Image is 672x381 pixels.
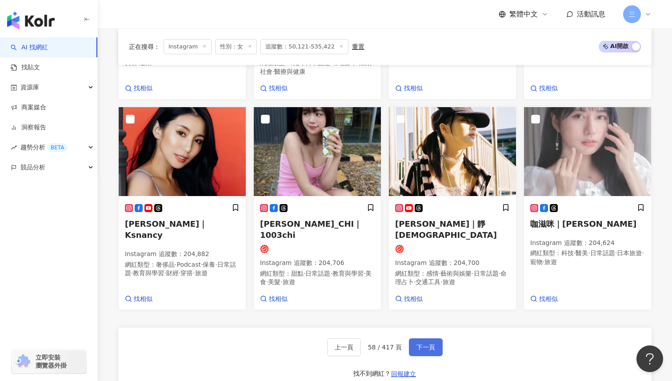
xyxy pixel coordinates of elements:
span: 運動 [139,59,152,66]
a: 找相似 [530,295,558,304]
a: 找相似 [395,295,423,304]
span: 感情 [426,270,439,277]
span: 上一頁 [335,344,353,351]
p: Instagram 追蹤數 ： 204,624 [530,239,645,248]
p: 網紅類型 ： [260,269,375,287]
span: 找相似 [404,295,423,304]
span: · [266,278,268,285]
a: KOL Avatar[PERSON_NAME]_CHI｜1003chiInstagram 追蹤數：204,706網紅類型：甜點·日常話題·教育與學習·美食·美髮·旅遊找相似 [253,107,381,310]
a: 商案媒合 [11,103,46,112]
img: chrome extension [14,354,32,369]
img: KOL Avatar [389,107,516,196]
span: · [272,68,274,75]
span: 58 / 417 頁 [368,344,402,351]
p: 網紅類型 ： [530,249,645,266]
a: 找相似 [125,295,152,304]
span: · [615,249,617,257]
span: · [440,278,442,285]
a: 洞察報告 [11,123,46,132]
div: 找不到網紅？ [353,369,391,378]
a: 找相似 [260,295,288,304]
span: 成人 [291,59,304,66]
span: 追蹤數：50,121-535,422 [260,39,348,54]
span: 財經 [166,269,179,277]
span: · [543,258,544,265]
span: Podcast [176,261,200,268]
span: 繁體中文 [509,9,538,19]
p: 網紅類型 ： [125,261,240,278]
span: 咖滋咪｜[PERSON_NAME] [530,219,636,229]
span: · [330,270,332,277]
span: 科技 [561,249,574,257]
span: · [193,269,195,277]
span: 日常話題 [305,59,330,66]
span: · [364,270,365,277]
span: · [280,278,282,285]
span: [PERSON_NAME]｜Ksnancy [125,219,207,240]
span: 找相似 [134,295,152,304]
div: 重置 [352,43,364,50]
iframe: Help Scout Beacon - Open [636,345,663,372]
span: 回報建立 [391,370,416,377]
a: KOL Avatar[PERSON_NAME]｜靜[DEMOGRAPHIC_DATA]Instagram 追蹤數：204,700網紅類型：感情·藝術與娛樂·日常話題·命理占卜·交通工具·旅遊找相似 [388,107,516,310]
p: Instagram 追蹤數 ： 204,882 [125,250,240,259]
span: · [131,269,133,277]
a: KOL Avatar咖滋咪｜[PERSON_NAME]Instagram 追蹤數：204,624網紅類型：科技·醫美·日常話題·日本旅遊·寵物·旅遊找相似 [524,107,652,310]
button: 上一頁 [327,338,361,356]
span: 趨勢分析 [20,137,68,157]
span: 穿搭 [180,269,193,277]
span: · [499,270,500,277]
span: · [164,269,166,277]
span: 教育與學習 [332,270,364,277]
a: 找相似 [395,84,423,93]
span: 性別：女 [215,39,257,54]
img: KOL Avatar [254,107,381,196]
span: 旅遊 [544,258,557,265]
span: · [642,249,644,257]
a: KOL Avatar[PERSON_NAME]｜KsnancyInstagram 追蹤數：204,882網紅類型：奢侈品·Podcast·保養·日常話題·教育與學習·財經·穿搭·旅遊找相似 [118,107,246,310]
span: 找相似 [404,84,423,93]
span: · [330,59,332,66]
p: 網紅類型 ： [260,59,375,76]
span: 找相似 [269,84,288,93]
div: BETA [47,143,68,152]
span: 找相似 [134,84,152,93]
span: 美髮 [268,278,280,285]
a: 找貼文 [11,63,40,72]
span: 奢侈品 [156,261,175,268]
img: KOL Avatar [524,107,651,196]
span: rise [11,144,17,151]
span: 寵物 [530,258,543,265]
span: 醫美 [576,249,588,257]
span: · [215,261,217,268]
span: 競品分析 [20,157,45,177]
span: · [304,59,305,66]
span: [PERSON_NAME]｜靜[DEMOGRAPHIC_DATA] [395,219,497,240]
p: Instagram 追蹤數 ： 204,706 [260,259,375,268]
span: 資源庫 [20,77,39,97]
span: · [588,249,590,257]
span: 找相似 [269,295,288,304]
span: 交通工具 [416,278,440,285]
span: · [439,270,440,277]
span: 美食 [125,59,137,66]
span: 法政社會 [260,59,372,75]
button: 下一頁 [409,338,443,356]
img: KOL Avatar [119,107,246,196]
span: 日常話題 [474,270,499,277]
span: 立即安裝 瀏覽器外掛 [36,353,67,369]
span: · [472,270,473,277]
span: 甜點 [291,270,304,277]
a: 找相似 [530,84,558,93]
span: 下一頁 [416,344,435,351]
span: · [574,249,576,257]
span: · [175,261,176,268]
p: Instagram 追蹤數 ： 204,700 [395,259,510,268]
span: 藝術與娛樂 [440,270,472,277]
span: · [357,59,359,66]
span: 保養 [203,261,215,268]
span: 日本旅遊 [617,249,642,257]
span: 旅遊 [283,278,295,285]
a: searchAI 找網紅 [11,43,48,52]
a: chrome extension立即安裝 瀏覽器外掛 [12,349,86,373]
